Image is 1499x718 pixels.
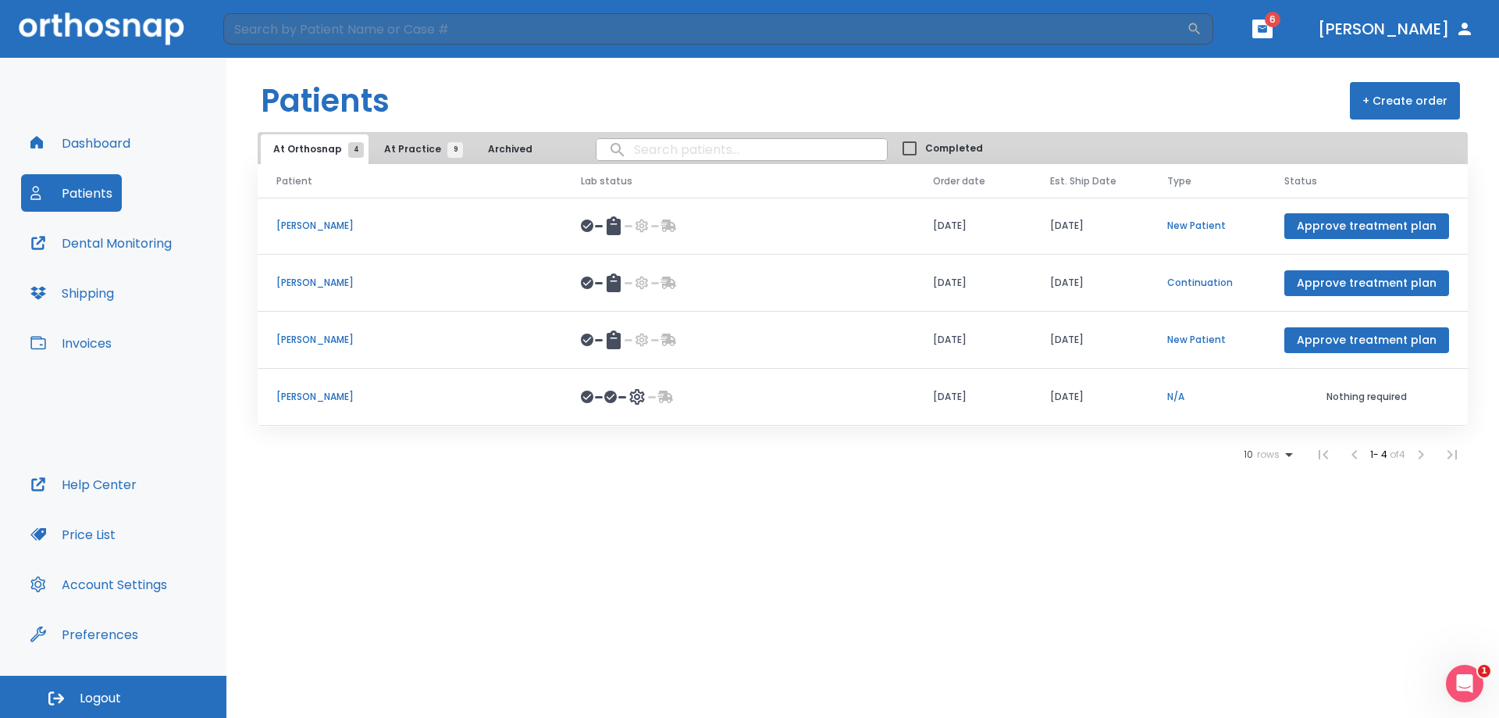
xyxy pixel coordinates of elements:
td: [DATE] [1031,255,1148,312]
button: Approve treatment plan [1284,213,1449,239]
span: Status [1284,174,1317,188]
button: Preferences [21,616,148,653]
span: 1 - 4 [1370,448,1390,461]
button: Patients [21,174,122,212]
span: At Practice [384,142,455,156]
h1: Patients [261,77,390,124]
span: 6 [1265,12,1280,27]
span: rows [1253,449,1280,460]
button: Dental Monitoring [21,224,181,262]
td: [DATE] [914,198,1031,255]
input: Search by Patient Name or Case # [223,13,1187,45]
span: Lab status [581,174,632,188]
button: [PERSON_NAME] [1312,15,1480,43]
span: Order date [933,174,985,188]
td: [DATE] [1031,198,1148,255]
span: Patient [276,174,312,188]
span: of 4 [1390,448,1405,461]
span: 4 [348,142,364,158]
p: Continuation [1167,276,1247,290]
p: [PERSON_NAME] [276,276,543,290]
span: Logout [80,690,121,707]
button: Shipping [21,274,123,312]
iframe: Intercom live chat [1446,665,1483,702]
button: Invoices [21,324,121,362]
span: Completed [925,141,983,155]
span: 10 [1244,449,1253,460]
td: [DATE] [914,369,1031,426]
p: N/A [1167,390,1247,404]
button: Archived [471,134,549,164]
button: Price List [21,516,125,553]
span: 9 [447,142,463,158]
td: [DATE] [914,255,1031,312]
span: Est. Ship Date [1050,174,1116,188]
p: [PERSON_NAME] [276,219,543,233]
p: Nothing required [1284,390,1449,404]
span: Type [1167,174,1191,188]
span: 1 [1478,665,1490,677]
td: [DATE] [914,312,1031,369]
button: Approve treatment plan [1284,270,1449,296]
p: New Patient [1167,219,1247,233]
p: [PERSON_NAME] [276,333,543,347]
button: Dashboard [21,124,140,162]
img: Orthosnap [19,13,184,45]
p: [PERSON_NAME] [276,390,543,404]
div: tabs [261,134,552,164]
button: + Create order [1350,82,1460,120]
p: New Patient [1167,333,1247,347]
input: search [596,134,887,165]
button: Help Center [21,466,146,503]
td: [DATE] [1031,312,1148,369]
button: Approve treatment plan [1284,327,1449,353]
button: Account Settings [21,566,176,603]
span: At Orthosnap [273,142,356,156]
td: [DATE] [1031,369,1148,426]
